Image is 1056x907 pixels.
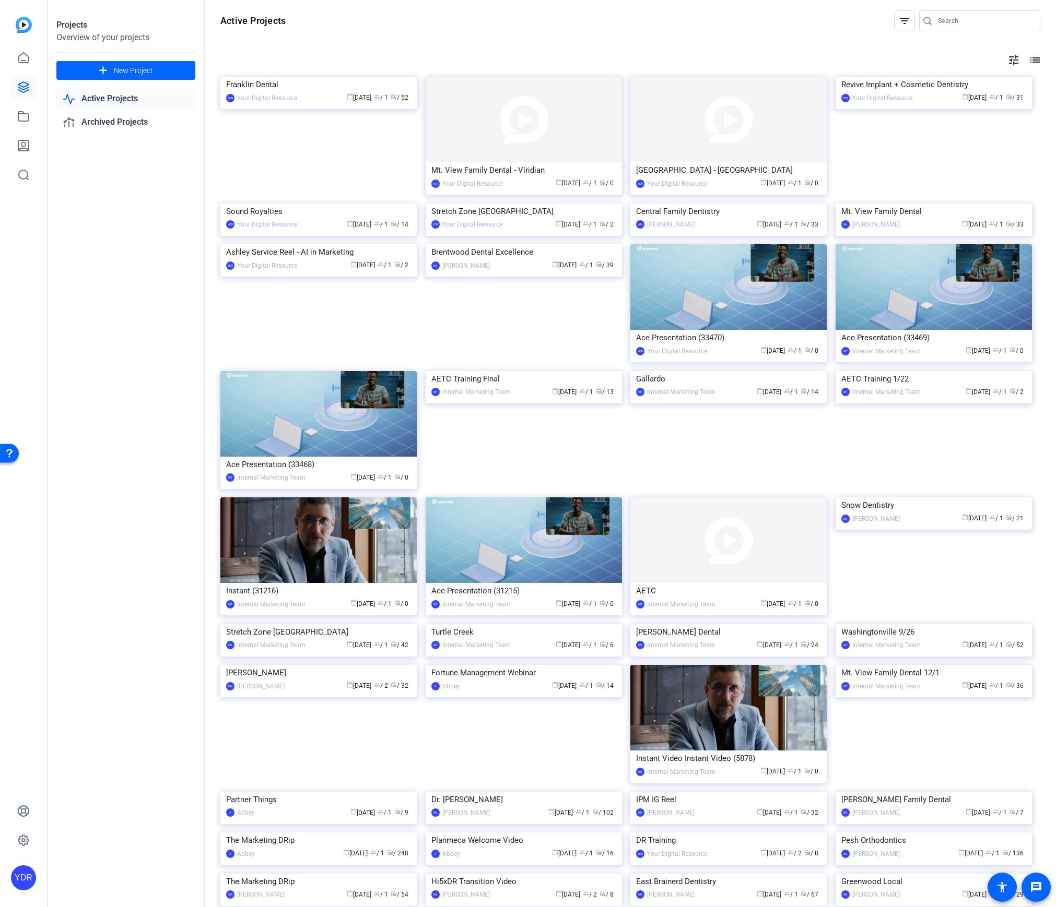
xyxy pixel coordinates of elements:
[579,388,585,394] span: group
[1030,881,1042,893] mat-icon: message
[636,583,821,599] div: AETC
[16,17,32,33] img: blue-gradient.svg
[431,600,440,608] div: IMT
[431,665,616,681] div: Fortune Management Webinar
[784,220,790,226] span: group
[1006,641,1024,649] span: / 52
[989,682,1003,689] span: / 1
[378,600,384,606] span: group
[788,600,794,606] span: group
[600,220,606,226] span: radio
[801,388,807,394] span: radio
[596,682,602,688] span: radio
[636,220,644,229] div: NM
[97,64,110,77] mat-icon: add
[226,808,234,817] div: A
[757,641,781,649] span: [DATE]
[391,221,408,228] span: / 14
[784,388,790,394] span: group
[442,681,460,691] div: Abbey
[374,93,380,100] span: group
[600,221,614,228] span: / 2
[788,767,794,773] span: group
[636,371,821,387] div: Gallardo
[391,93,397,100] span: radio
[431,204,616,219] div: Stretch Zone [GEOGRAPHIC_DATA]
[989,682,995,688] span: group
[226,624,411,640] div: Stretch Zone [GEOGRAPHIC_DATA]
[350,261,375,269] span: [DATE]
[56,61,195,80] button: New Project
[442,219,502,230] div: Your Digital Resource
[804,768,818,775] span: / 0
[804,600,818,607] span: / 0
[552,682,558,688] span: calendar_today
[374,94,388,101] span: / 1
[596,388,614,396] span: / 13
[801,388,818,396] span: / 14
[576,809,590,816] span: / 1
[841,371,1026,387] div: AETC Training 1/22
[841,792,1026,807] div: [PERSON_NAME] Family Dental
[552,261,558,267] span: calendar_today
[226,583,411,599] div: Instant (31216)
[226,244,411,260] div: Ashley Service Reel - AI in Marketing
[841,220,850,229] div: NM
[442,387,511,397] div: Internal Marketing Team
[636,792,821,807] div: IPM IG Reel
[757,809,781,816] span: [DATE]
[431,641,440,649] div: IMT
[841,624,1026,640] div: Washingtonville 9/26
[788,768,802,775] span: / 1
[647,219,695,230] div: [PERSON_NAME]
[237,599,306,610] div: Internal Marketing Team
[226,204,411,219] div: Sound Royalties
[583,220,589,226] span: group
[993,347,999,353] span: group
[576,808,582,815] span: group
[1010,347,1024,354] span: / 0
[996,881,1008,893] mat-icon: accessibility
[962,641,968,647] span: calendar_today
[1006,221,1024,228] span: / 33
[962,682,987,689] span: [DATE]
[431,808,440,817] div: NM
[548,808,555,815] span: calendar_today
[1006,220,1012,226] span: radio
[966,388,972,394] span: calendar_today
[237,219,297,230] div: Your Digital Resource
[636,388,644,396] div: IMT
[841,641,850,649] div: IMT
[237,807,255,818] div: Abbey
[804,600,811,606] span: radio
[114,65,153,76] span: New Project
[350,600,357,606] span: calendar_today
[347,682,371,689] span: [DATE]
[647,599,715,610] div: Internal Marketing Team
[636,204,821,219] div: Central Family Dentistry
[556,600,580,607] span: [DATE]
[636,808,644,817] div: NM
[993,808,999,815] span: group
[788,347,802,354] span: / 1
[394,261,408,269] span: / 2
[962,682,968,688] span: calendar_today
[391,641,408,649] span: / 42
[804,180,818,187] span: / 0
[579,682,585,688] span: group
[226,261,234,270] div: YDR
[784,221,798,228] span: / 1
[548,809,573,816] span: [DATE]
[583,221,597,228] span: / 1
[784,641,798,649] span: / 1
[989,94,1003,101] span: / 1
[841,347,850,355] div: IMT
[374,682,380,688] span: group
[378,474,392,481] span: / 1
[552,682,577,689] span: [DATE]
[556,220,562,226] span: calendar_today
[442,807,490,818] div: [PERSON_NAME]
[56,19,195,31] div: Projects
[431,371,616,387] div: AETC Training Final
[801,221,818,228] span: / 33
